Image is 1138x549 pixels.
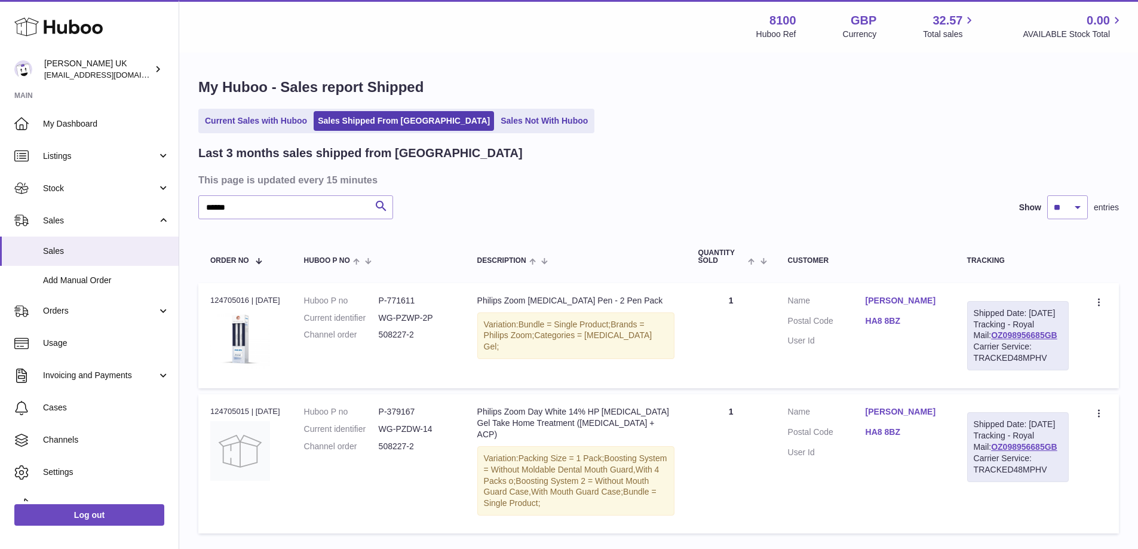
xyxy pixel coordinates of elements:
div: Variation: [477,446,674,516]
dd: P-379167 [379,406,453,418]
a: 0.00 AVAILABLE Stock Total [1023,13,1124,40]
dt: Name [788,406,866,421]
dt: User Id [788,335,866,346]
span: AVAILABLE Stock Total [1023,29,1124,40]
div: Philips Zoom [MEDICAL_DATA] Pen - 2 Pen Pack [477,295,674,306]
div: Tracking [967,257,1069,265]
a: Log out [14,504,164,526]
dt: Name [788,295,866,309]
span: Settings [43,467,170,478]
span: Bundle = Single Product; [519,320,611,329]
dd: WG-PZWP-2P [379,312,453,324]
td: 1 [686,394,776,533]
span: 32.57 [933,13,962,29]
span: Boosting System 2 = Without Mouth Guard Case,With Mouth Guard Case; [484,476,649,497]
span: Orders [43,305,157,317]
div: Shipped Date: [DATE] [974,419,1062,430]
span: Boosting System = Without Moldable Dental Mouth Guard,With 4 Packs o; [484,453,667,486]
dt: Huboo P no [304,295,379,306]
span: Sales [43,246,170,257]
span: Cases [43,402,170,413]
dt: Postal Code [788,427,866,441]
span: Add Manual Order [43,275,170,286]
span: Usage [43,338,170,349]
img: emotion88hk@gmail.com [14,60,32,78]
dt: Channel order [304,329,379,341]
span: Listings [43,151,157,162]
span: Stock [43,183,157,194]
td: 1 [686,283,776,388]
div: Philips Zoom Day White 14% HP [MEDICAL_DATA] Gel Take Home Treatment ([MEDICAL_DATA] + ACP) [477,406,674,440]
a: 32.57 Total sales [923,13,976,40]
a: [PERSON_NAME] [866,406,943,418]
dd: P-771611 [379,295,453,306]
dt: Channel order [304,441,379,452]
a: Sales Shipped From [GEOGRAPHIC_DATA] [314,111,494,131]
dt: Postal Code [788,315,866,330]
span: Description [477,257,526,265]
dd: 508227-2 [379,329,453,341]
div: Variation: [477,312,674,360]
span: Channels [43,434,170,446]
img: 81001683779314.jpg [210,309,270,369]
dt: Current identifier [304,424,379,435]
a: [PERSON_NAME] [866,295,943,306]
dt: Current identifier [304,312,379,324]
span: Sales [43,215,157,226]
strong: GBP [851,13,876,29]
div: 124705015 | [DATE] [210,406,280,417]
span: entries [1094,202,1119,213]
a: HA8 8BZ [866,315,943,327]
span: My Dashboard [43,118,170,130]
div: Tracking - Royal Mail: [967,301,1069,370]
a: Sales Not With Huboo [496,111,592,131]
dt: Huboo P no [304,406,379,418]
label: Show [1019,202,1041,213]
span: Quantity Sold [698,249,746,265]
span: [EMAIL_ADDRESS][DOMAIN_NAME] [44,70,176,79]
dd: 508227-2 [379,441,453,452]
span: Packing Size = 1 Pack; [519,453,605,463]
div: Customer [788,257,943,265]
span: Invoicing and Payments [43,370,157,381]
a: OZ098956685GB [991,442,1057,452]
div: Carrier Service: TRACKED48MPHV [974,453,1062,476]
span: Order No [210,257,249,265]
div: Carrier Service: TRACKED48MPHV [974,341,1062,364]
span: Total sales [923,29,976,40]
strong: 8100 [769,13,796,29]
div: Tracking - Royal Mail: [967,412,1069,481]
dd: WG-PZDW-14 [379,424,453,435]
div: Currency [843,29,877,40]
span: 0.00 [1087,13,1110,29]
div: [PERSON_NAME] UK [44,58,152,81]
div: Shipped Date: [DATE] [974,308,1062,319]
dt: User Id [788,447,866,458]
span: Categories = [MEDICAL_DATA] Gel; [484,330,652,351]
a: Current Sales with Huboo [201,111,311,131]
span: Returns [43,499,170,510]
span: Huboo P no [304,257,350,265]
h3: This page is updated every 15 minutes [198,173,1116,186]
h1: My Huboo - Sales report Shipped [198,78,1119,97]
img: no-photo.jpg [210,421,270,481]
div: Huboo Ref [756,29,796,40]
a: HA8 8BZ [866,427,943,438]
a: OZ098956685GB [991,330,1057,340]
div: 124705016 | [DATE] [210,295,280,306]
h2: Last 3 months sales shipped from [GEOGRAPHIC_DATA] [198,145,523,161]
